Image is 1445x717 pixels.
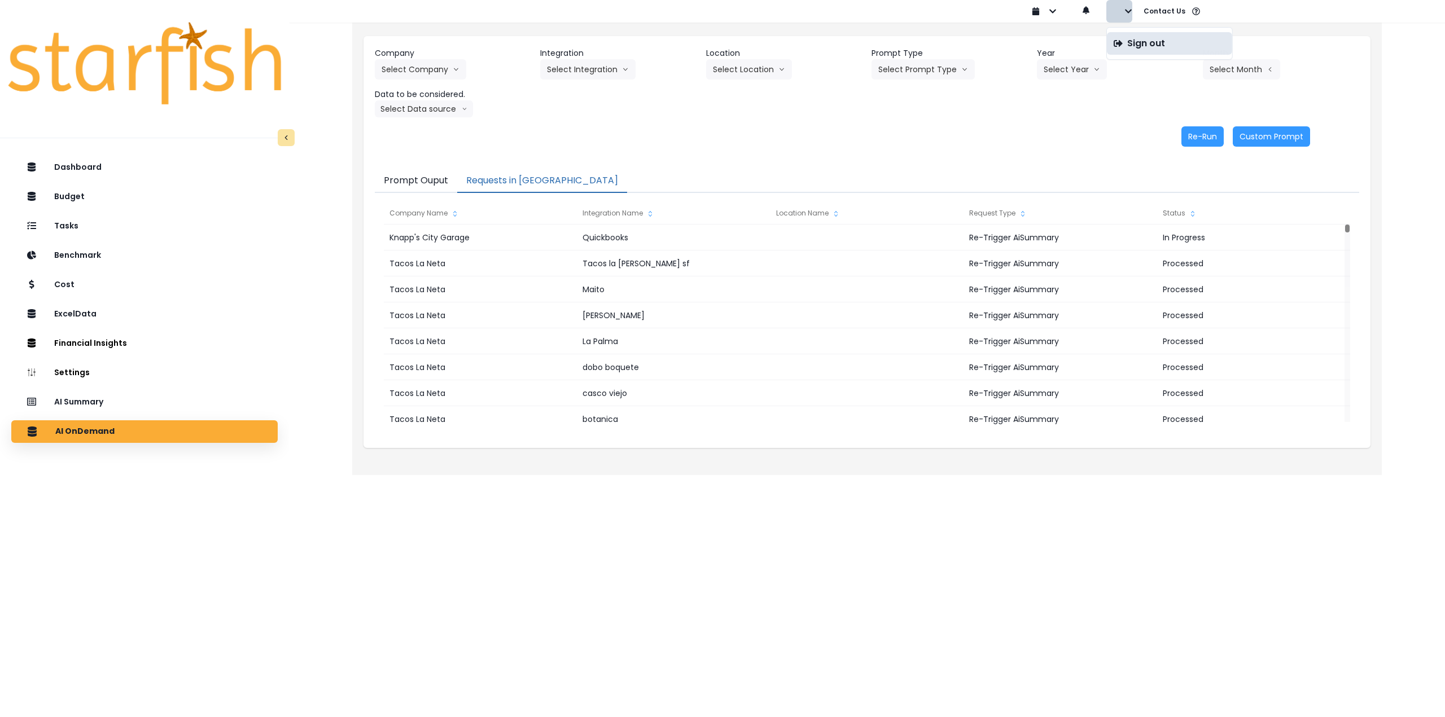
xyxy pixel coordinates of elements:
[706,47,862,59] header: Location
[54,192,85,201] p: Budget
[11,186,278,208] button: Budget
[384,354,576,380] div: Tacos La Neta
[540,47,697,59] header: Integration
[770,202,963,225] div: Location Name
[453,64,459,75] svg: arrow down line
[384,250,576,276] div: Tacos La Neta
[1157,380,1350,406] div: Processed
[964,328,1156,354] div: Re-Trigger AiSummary
[54,280,75,289] p: Cost
[55,426,115,437] p: AI OnDemand
[375,169,457,193] button: Prompt Ouput
[54,162,102,172] p: Dashboard
[1203,47,1359,59] header: Month
[577,328,769,354] div: La Palma
[577,354,769,380] div: dobo boquete
[577,202,769,225] div: Integration Name
[11,215,278,237] button: Tasks
[540,59,636,80] button: Select Integrationarrow down line
[1157,250,1350,276] div: Processed
[1188,209,1197,218] svg: sort
[1267,64,1273,75] svg: arrow left line
[1181,126,1224,147] button: Re-Run
[964,302,1156,328] div: Re-Trigger AiSummary
[384,406,576,432] div: Tacos La Neta
[457,169,627,193] button: Requests in [GEOGRAPHIC_DATA]
[1157,225,1350,250] div: In Progress
[384,225,576,250] div: Knapp's City Garage
[964,354,1156,380] div: Re-Trigger AiSummary
[1157,202,1350,225] div: Status
[11,420,278,443] button: AI OnDemand
[54,309,97,319] p: ExcelData
[54,250,101,260] p: Benchmark
[706,59,792,80] button: Select Locationarrow down line
[778,64,785,75] svg: arrow down line
[384,302,576,328] div: Tacos La Neta
[577,225,769,250] div: Quickbooks
[11,156,278,179] button: Dashboard
[375,100,473,117] button: Select Data sourcearrow down line
[11,362,278,384] button: Settings
[11,332,278,355] button: Financial Insights
[54,397,103,407] p: AI Summary
[1157,354,1350,380] div: Processed
[577,380,769,406] div: casco viejo
[1157,328,1350,354] div: Processed
[1157,276,1350,302] div: Processed
[964,202,1156,225] div: Request Type
[1233,126,1310,147] button: Custom Prompt
[964,276,1156,302] div: Re-Trigger AiSummary
[1157,406,1350,432] div: Processed
[1093,64,1100,75] svg: arrow down line
[11,274,278,296] button: Cost
[1037,47,1193,59] header: Year
[450,209,459,218] svg: sort
[54,221,78,231] p: Tasks
[375,59,466,80] button: Select Companyarrow down line
[375,47,531,59] header: Company
[1018,209,1027,218] svg: sort
[964,225,1156,250] div: Re-Trigger AiSummary
[1127,38,1165,49] p: Sign out
[11,244,278,267] button: Benchmark
[384,328,576,354] div: Tacos La Neta
[964,406,1156,432] div: Re-Trigger AiSummary
[384,202,576,225] div: Company Name
[577,302,769,328] div: [PERSON_NAME]
[384,276,576,302] div: Tacos La Neta
[1037,59,1107,80] button: Select Yeararrow down line
[11,391,278,414] button: AI Summary
[1157,302,1350,328] div: Processed
[872,47,1028,59] header: Prompt Type
[831,209,840,218] svg: sort
[872,59,975,80] button: Select Prompt Typearrow down line
[375,89,531,100] header: Data to be considered.
[462,103,467,115] svg: arrow down line
[622,64,629,75] svg: arrow down line
[964,250,1156,276] div: Re-Trigger AiSummary
[646,209,655,218] svg: sort
[577,250,769,276] div: Tacos la [PERSON_NAME] sf
[964,380,1156,406] div: Re-Trigger AiSummary
[384,380,576,406] div: Tacos La Neta
[11,303,278,325] button: ExcelData
[961,64,968,75] svg: arrow down line
[1203,59,1280,80] button: Select Montharrow left line
[577,276,769,302] div: Maito
[577,406,769,432] div: botanica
